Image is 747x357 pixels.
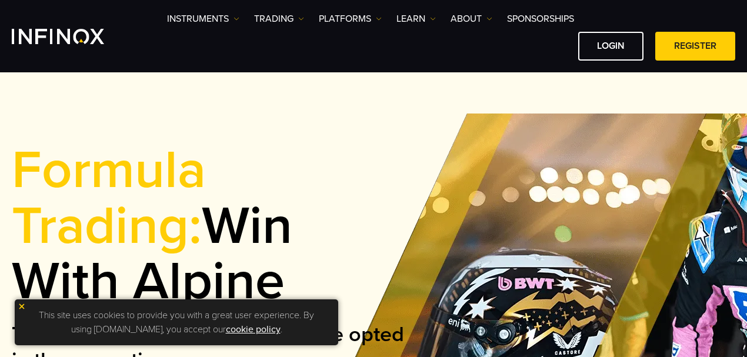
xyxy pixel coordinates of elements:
a: cookie policy [226,323,281,335]
a: TRADING [254,12,304,26]
a: Instruments [167,12,239,26]
a: ABOUT [451,12,492,26]
a: Learn [396,12,436,26]
p: This site uses cookies to provide you with a great user experience. By using [DOMAIN_NAME], you a... [21,305,332,339]
a: INFINOX Logo [12,29,132,44]
a: SPONSORSHIPS [507,12,574,26]
img: yellow close icon [18,302,26,311]
a: PLATFORMS [319,12,382,26]
span: Formula Trading: [12,138,206,258]
a: REGISTER [655,32,735,61]
strong: Win with Alpine [12,138,292,313]
a: LOGIN [578,32,643,61]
